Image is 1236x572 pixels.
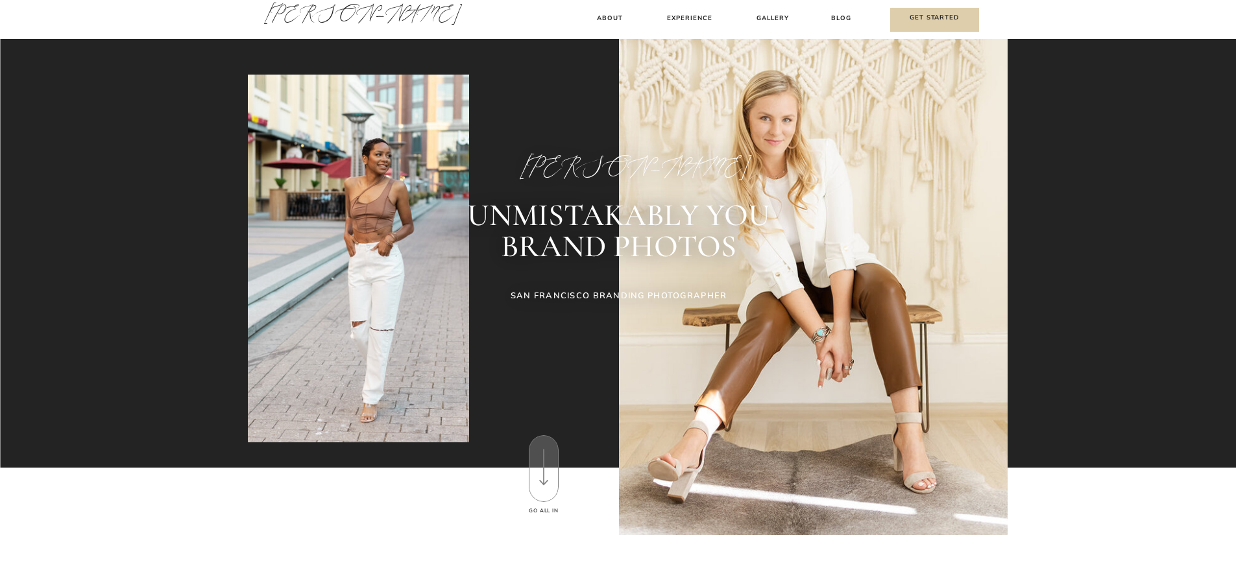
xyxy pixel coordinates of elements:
h2: UNMISTAKABLY YOU BRAND PHOTOS [343,200,894,278]
h1: SAN FRANCISCO BRANDING PHOTOGRAPHER [500,291,738,319]
a: Gallery [751,13,795,27]
a: About [591,13,629,27]
a: Experience [661,13,719,27]
a: Get Started [890,8,979,32]
h2: [PERSON_NAME] [520,154,718,184]
h3: Go All In [523,506,565,517]
a: Blog [827,13,856,27]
